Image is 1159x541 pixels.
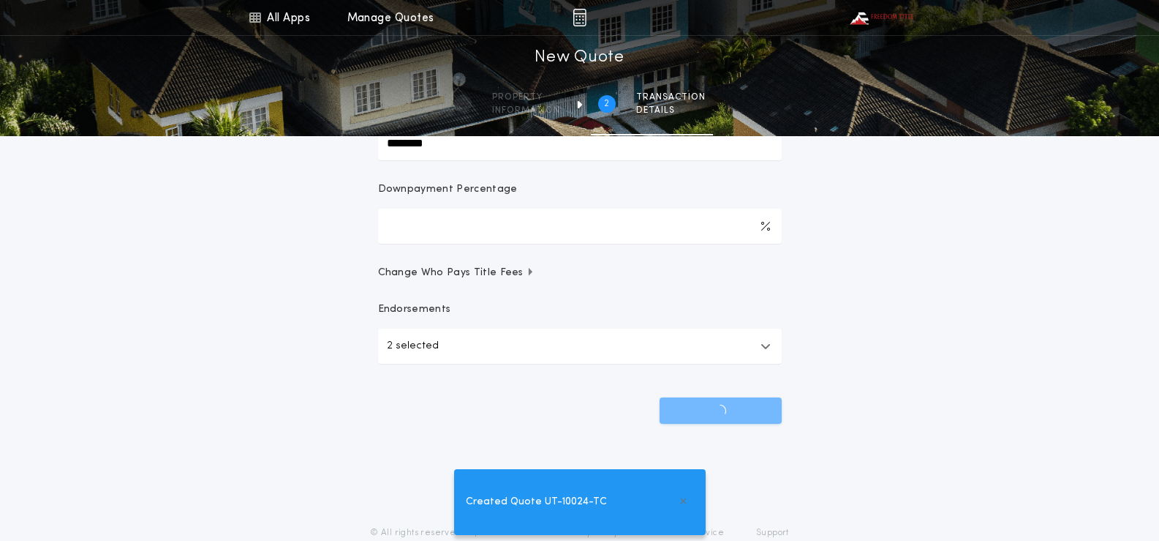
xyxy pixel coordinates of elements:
input: New Loan Amount [378,125,782,160]
span: Transaction [636,92,706,103]
button: 2 selected [378,329,782,364]
span: details [636,105,706,116]
h2: 2 [604,98,609,110]
span: Property [492,92,560,103]
span: Change Who Pays Title Fees [378,266,535,280]
p: Endorsements [378,302,782,317]
span: information [492,105,560,116]
input: Downpayment Percentage [378,209,782,244]
button: Change Who Pays Title Fees [378,266,782,280]
p: 2 selected [387,337,439,355]
h1: New Quote [535,46,624,70]
img: vs-icon [847,10,913,25]
img: img [573,9,586,26]
span: Created Quote UT-10024-TC [466,494,607,510]
p: Downpayment Percentage [378,182,518,197]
